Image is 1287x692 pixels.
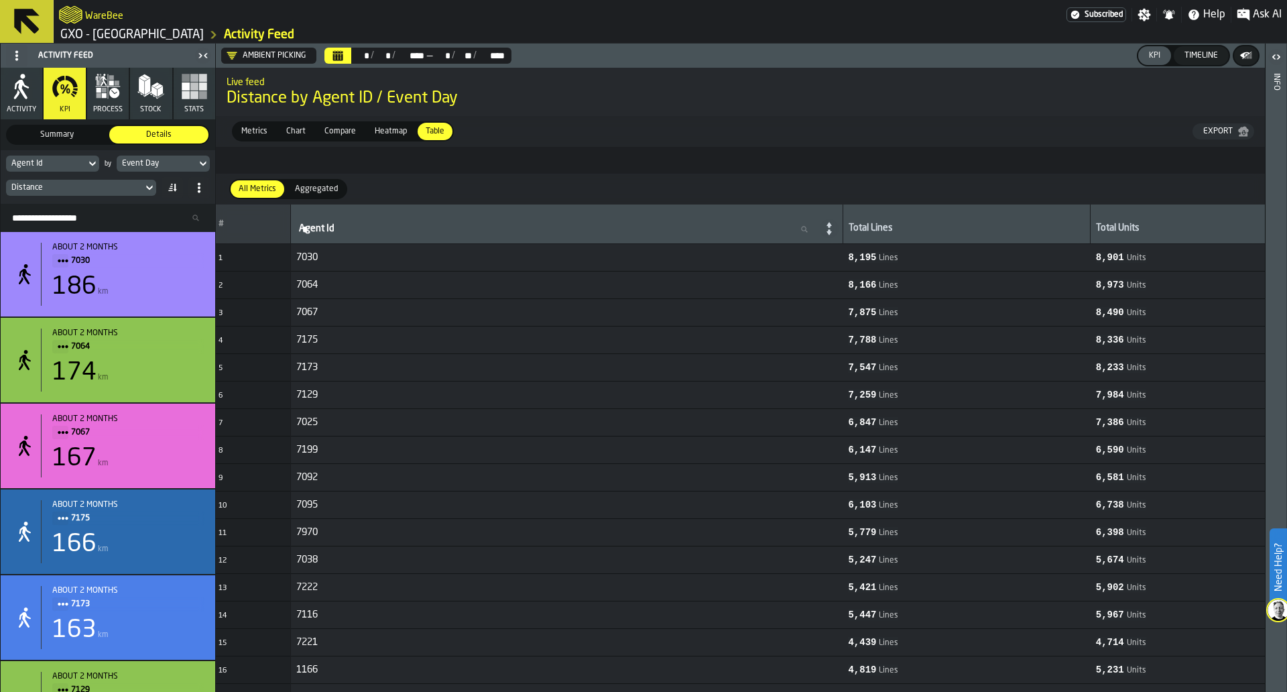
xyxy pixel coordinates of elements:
[296,582,318,593] span: 7222
[219,282,223,290] span: 2
[879,336,898,345] span: Lines
[365,121,416,141] label: button-switch-multi-Heatmap
[219,585,227,592] span: 13
[1192,123,1254,139] button: button-Export
[227,88,1254,109] span: Distance by Agent ID / Event Day
[52,586,204,595] div: about 2 months
[236,125,273,137] span: Metrics
[879,611,898,620] span: Lines
[219,640,227,647] span: 15
[296,252,318,263] span: 7030
[219,502,227,510] span: 10
[879,556,898,565] span: Lines
[416,121,454,141] label: button-switch-multi-Table
[277,121,315,141] label: button-switch-multi-Chart
[1127,308,1146,318] span: Units
[10,129,104,141] span: Summary
[426,50,434,61] span: —
[319,125,361,137] span: Compare
[1138,46,1171,65] button: button-KPI
[52,586,204,612] div: Title
[233,183,282,195] span: All Metrics
[848,280,876,290] span: 8,166
[477,50,506,61] div: Select date range
[1127,446,1146,455] span: Units
[879,446,898,455] span: Lines
[1,404,215,488] div: stat-
[1096,610,1124,620] span: 5,967
[848,610,876,620] span: 5,447
[52,586,204,595] div: Start: 8/1/2025, 9:22:57 AM - End: 8/30/2025, 4:30:47 PM
[367,123,415,140] div: thumb
[71,339,194,354] span: 7064
[219,255,223,262] span: 1
[231,180,284,198] div: thumb
[879,418,898,428] span: Lines
[3,45,194,66] div: Activity Feed
[1127,638,1146,648] span: Units
[296,472,318,483] span: 7092
[290,183,343,195] span: Aggregated
[1127,583,1146,593] span: Units
[848,335,876,345] span: 7,788
[52,531,97,558] div: 166
[879,391,898,400] span: Lines
[219,667,227,675] span: 16
[1179,51,1223,60] div: Timeline
[1127,501,1146,510] span: Units
[1127,363,1146,373] span: Units
[227,50,306,61] div: DropdownMenuValue-TmK94kQkw9xMGbuopW5fq
[848,637,876,648] span: 4,439
[52,500,204,526] div: Title
[848,445,876,455] span: 6,147
[1,232,215,316] div: stat-
[71,253,194,268] span: 7030
[1144,51,1166,60] div: KPI
[369,125,412,137] span: Heatmap
[848,390,876,400] span: 7,259
[98,373,109,382] span: km
[1096,335,1124,345] span: 8,336
[879,363,898,373] span: Lines
[11,183,137,192] div: DropdownMenuValue-analyzedDistance
[849,223,1085,236] div: Total Lines
[848,555,876,565] span: 5,247
[1127,281,1146,290] span: Units
[1271,530,1286,605] label: Need Help?
[879,281,898,290] span: Lines
[287,180,346,198] div: thumb
[219,475,223,482] span: 9
[227,74,1254,88] h2: Sub Title
[93,105,123,114] span: process
[122,159,191,168] div: DropdownMenuValue-eventDay
[1198,127,1238,136] div: Export
[1127,253,1146,263] span: Units
[1085,10,1123,19] span: Subscribed
[117,156,210,172] div: DropdownMenuValue-eventDay
[6,125,108,145] label: button-switch-multi-Summary
[52,414,204,440] div: Title
[219,337,223,345] span: 4
[848,527,876,538] span: 5,779
[219,557,227,565] span: 12
[848,472,876,483] span: 5,913
[296,555,318,565] span: 7038
[52,672,204,681] div: Start: 8/1/2025, 9:01:28 AM - End: 8/31/2025, 1:44:27 PM
[1,575,215,660] div: stat-
[1127,336,1146,345] span: Units
[52,329,204,338] div: Start: 8/2/2025, 8:20:40 AM - End: 8/30/2025, 12:27:37 PM
[184,105,204,114] span: Stats
[98,630,109,640] span: km
[52,414,204,424] div: about 2 months
[109,126,208,143] div: thumb
[232,121,277,141] label: button-switch-multi-Metrics
[316,123,364,140] div: thumb
[52,274,97,300] div: 186
[434,50,452,61] div: Select date range
[315,121,365,141] label: button-switch-multi-Compare
[1231,7,1287,23] label: button-toggle-Ask AI
[299,223,334,234] span: label
[11,159,80,168] div: DropdownMenuValue-agentId
[286,179,347,199] label: button-switch-multi-Aggregated
[879,308,898,318] span: Lines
